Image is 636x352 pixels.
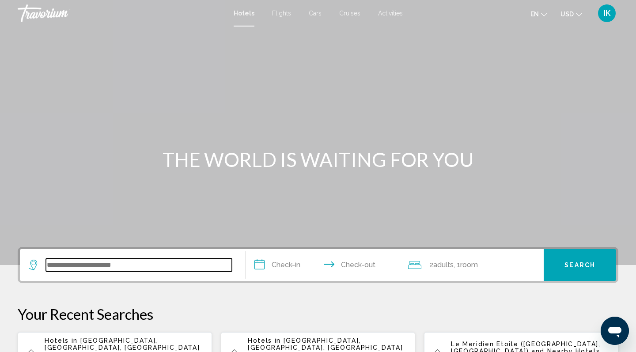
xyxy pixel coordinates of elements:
a: Cruises [339,10,360,17]
span: Hotels in [248,337,281,344]
a: Flights [272,10,291,17]
span: en [530,11,539,18]
span: Room [460,261,478,269]
a: Cars [309,10,322,17]
button: Search [544,249,616,281]
span: 2 [429,259,454,271]
span: IK [604,9,610,18]
a: Hotels [234,10,254,17]
a: Activities [378,10,403,17]
span: , 1 [454,259,478,271]
button: Travelers: 2 adults, 0 children [399,249,544,281]
h1: THE WORLD IS WAITING FOR YOU [152,148,484,171]
iframe: Button to launch messaging window [601,317,629,345]
p: Your Recent Searches [18,305,618,323]
span: USD [560,11,574,18]
span: Hotels in [45,337,78,344]
button: Change language [530,8,547,20]
div: Search widget [20,249,616,281]
button: Check in and out dates [246,249,399,281]
span: Adults [433,261,454,269]
span: Search [564,262,595,269]
button: User Menu [595,4,618,23]
button: Change currency [560,8,582,20]
a: Travorium [18,4,225,22]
